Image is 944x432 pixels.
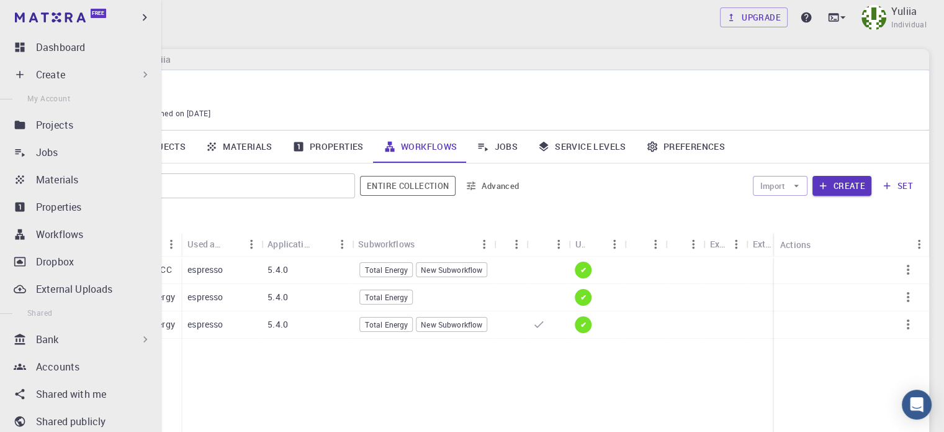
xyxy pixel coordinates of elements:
[10,62,156,87] div: Create
[36,359,79,374] p: Accounts
[36,227,83,242] p: Workflows
[181,232,261,256] div: Used application
[774,232,929,257] div: Actions
[27,308,52,318] span: Shared
[10,140,156,165] a: Jobs
[10,167,156,192] a: Materials
[585,234,605,254] button: Sort
[149,108,210,120] span: Joined on [DATE]
[267,291,288,303] p: 5.4.0
[361,319,413,330] span: Total Energy
[10,382,156,407] a: Shared with me
[575,265,591,275] span: ✔
[575,232,585,256] div: Up-to-date
[312,234,332,254] button: Sort
[780,232,811,257] div: Actions
[10,35,156,60] a: Dashboard
[909,234,929,254] button: Menu
[360,176,456,196] button: Entire collection
[704,232,747,256] div: Ext+lnk
[187,232,222,256] div: Used application
[475,234,495,254] button: Menu
[753,176,807,196] button: Import
[495,232,527,256] div: Tags
[282,131,374,163] a: Properties
[527,232,569,256] div: Default
[36,200,82,214] p: Properties
[36,117,73,132] p: Projects
[416,265,487,275] span: New Subworkflow
[10,354,156,379] a: Accounts
[352,232,494,256] div: Subworkflows
[672,234,692,254] button: Sort
[861,5,886,30] img: Yuliia
[636,131,735,163] a: Preferences
[507,234,527,254] button: Menu
[187,291,223,303] p: espresso
[107,80,909,95] p: Yuliia
[10,195,156,219] a: Properties
[222,234,241,254] button: Sort
[332,234,352,254] button: Menu
[753,232,774,256] div: Ext+web
[533,234,553,254] button: Sort
[812,176,871,196] button: Create
[187,264,223,276] p: espresso
[261,232,352,256] div: Application Version
[361,292,413,303] span: Total Energy
[625,232,666,256] div: Shared
[747,232,794,256] div: Ext+web
[720,7,788,27] a: Upgrade
[374,131,467,163] a: Workflows
[36,282,112,296] p: External Uploads
[36,332,59,347] p: Bank
[27,93,70,103] span: My Account
[569,232,625,256] div: Up-to-date
[36,67,65,82] p: Create
[161,234,181,254] button: Menu
[549,234,569,254] button: Menu
[684,234,704,254] button: Menu
[10,249,156,274] a: Dropbox
[187,318,223,331] p: espresso
[267,318,288,331] p: 5.4.0
[267,264,288,276] p: 5.4.0
[891,4,917,19] p: Yuliia
[415,234,434,254] button: Sort
[666,232,704,256] div: Public
[528,131,636,163] a: Service Levels
[10,277,156,301] a: External Uploads
[360,176,456,196] span: Filter throughout whole library including sets (folders)
[36,40,85,55] p: Dashboard
[267,232,312,256] div: Application Version
[36,145,58,160] p: Jobs
[575,319,591,330] span: ✔
[727,234,747,254] button: Menu
[361,265,413,275] span: Total Energy
[876,176,919,196] button: set
[36,172,78,187] p: Materials
[10,222,156,247] a: Workflows
[10,113,156,137] a: Projects
[241,234,261,254] button: Menu
[358,232,415,256] div: Subworkflows
[902,390,932,420] div: Open Intercom Messenger
[416,319,487,330] span: New Subworkflow
[36,414,106,429] p: Shared publicly
[605,234,625,254] button: Menu
[646,234,666,254] button: Menu
[196,131,282,163] a: Materials
[575,292,591,303] span: ✔
[36,254,74,269] p: Dropbox
[631,234,651,254] button: Sort
[891,19,927,31] span: Individual
[10,327,156,352] div: Bank
[467,131,528,163] a: Jobs
[36,387,106,402] p: Shared with me
[15,12,86,22] img: logo
[710,232,727,256] div: Ext+lnk
[20,9,88,20] span: Поддержка
[461,176,525,196] button: Advanced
